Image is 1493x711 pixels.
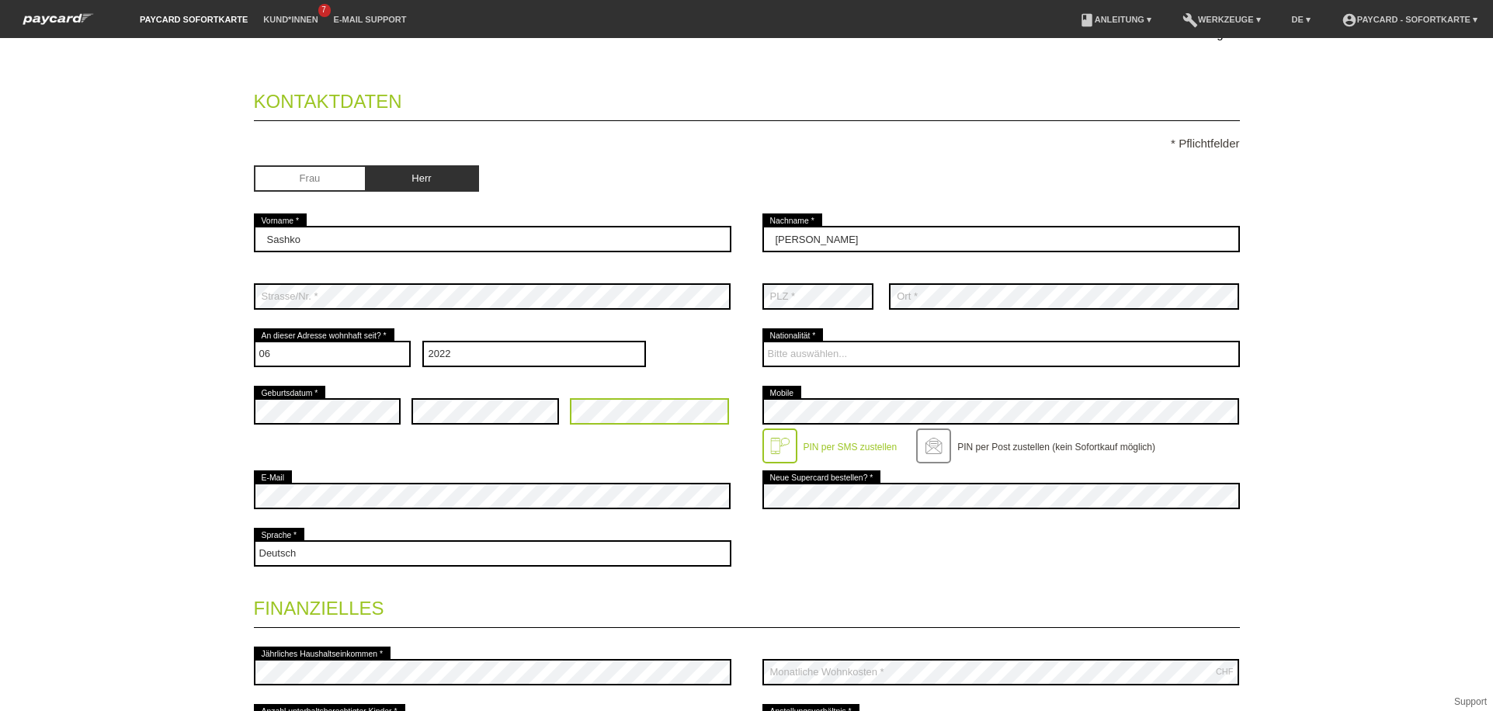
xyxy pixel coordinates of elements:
label: PIN per SMS zustellen [804,442,898,453]
legend: Kontaktdaten [254,75,1240,121]
a: bookAnleitung ▾ [1071,15,1159,24]
i: book [1079,12,1095,28]
a: DE ▾ [1284,15,1318,24]
a: Kund*innen [255,15,325,24]
i: account_circle [1342,12,1357,28]
a: account_circlepaycard - Sofortkarte ▾ [1334,15,1485,24]
a: paycard Sofortkarte [132,15,255,24]
a: buildWerkzeuge ▾ [1175,15,1269,24]
a: Support [1454,696,1487,707]
p: * Pflichtfelder [254,137,1240,150]
legend: Finanzielles [254,582,1240,628]
div: CHF [1216,667,1234,676]
i: build [1182,12,1198,28]
a: E-Mail Support [326,15,415,24]
span: 7 [318,4,331,17]
label: PIN per Post zustellen (kein Sofortkauf möglich) [957,442,1155,453]
img: paycard Sofortkarte [16,11,101,27]
a: paycard Sofortkarte [16,18,101,29]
